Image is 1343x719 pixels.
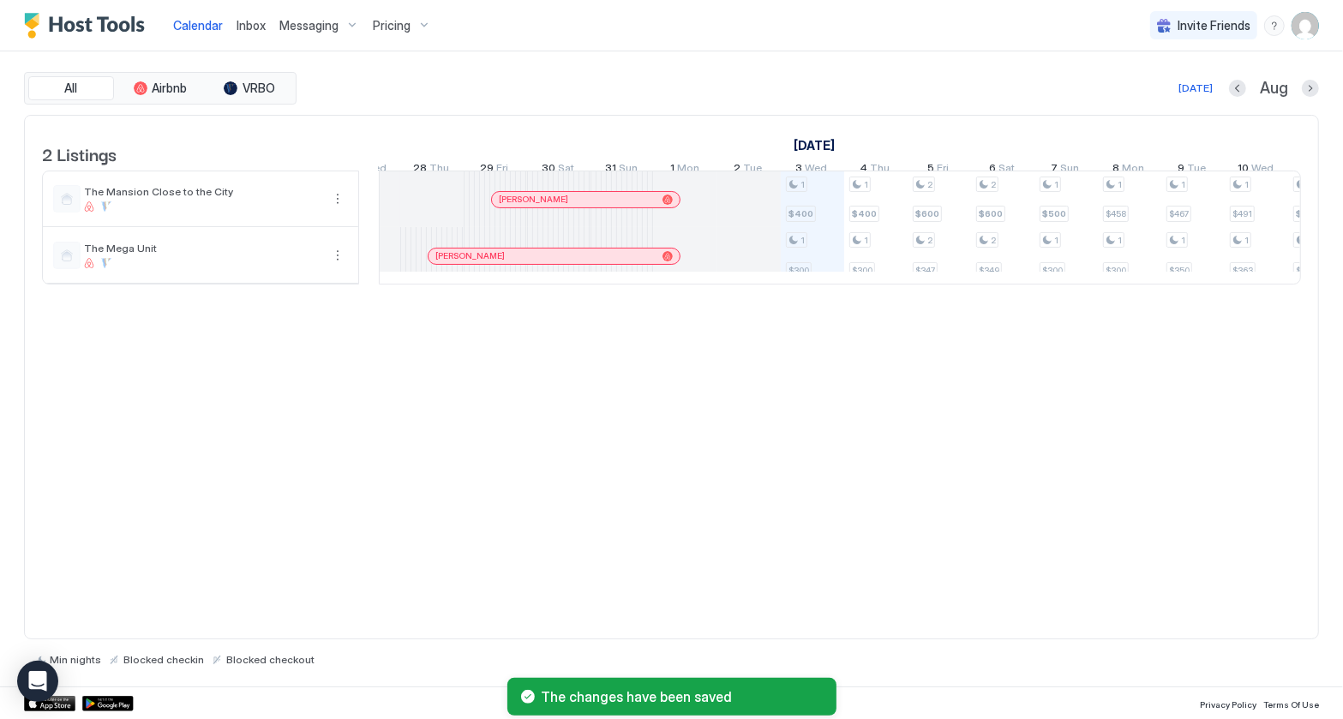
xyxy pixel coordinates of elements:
[792,158,832,183] a: September 3, 2025
[924,158,954,183] a: September 5, 2025
[237,16,266,34] a: Inbox
[991,179,996,190] span: 2
[1118,179,1122,190] span: 1
[989,161,996,179] span: 6
[1233,158,1278,183] a: September 10, 2025
[1264,15,1285,36] div: menu
[744,161,763,179] span: Tue
[1296,208,1320,219] span: $725
[1232,265,1253,276] span: $363
[1244,179,1249,190] span: 1
[1042,208,1066,219] span: $500
[1176,78,1215,99] button: [DATE]
[991,235,996,246] span: 2
[1118,235,1122,246] span: 1
[1181,235,1185,246] span: 1
[84,242,321,255] span: The Mega Unit
[542,688,823,705] span: The changes have been saved
[123,653,204,666] span: Blocked checkin
[413,161,427,179] span: 28
[856,158,895,183] a: September 4, 2025
[789,133,839,158] a: September 1, 2025
[409,158,453,183] a: August 28, 2025
[1302,80,1319,97] button: Next month
[17,661,58,702] div: Open Intercom Messenger
[927,235,932,246] span: 2
[979,265,999,276] span: $349
[938,161,950,179] span: Fri
[1054,235,1058,246] span: 1
[928,161,935,179] span: 5
[50,653,101,666] span: Min nights
[24,72,297,105] div: tab-group
[1260,79,1288,99] span: Aug
[734,161,741,179] span: 2
[998,161,1015,179] span: Sat
[327,245,348,266] div: menu
[796,161,803,179] span: 3
[1061,161,1080,179] span: Sun
[860,161,868,179] span: 4
[852,265,872,276] span: $300
[173,16,223,34] a: Calendar
[153,81,188,96] span: Airbnb
[207,76,292,100] button: VRBO
[1296,265,1316,276] span: $395
[985,158,1019,183] a: September 6, 2025
[864,235,868,246] span: 1
[84,185,321,198] span: The Mansion Close to the City
[477,158,513,183] a: August 29, 2025
[915,208,939,219] span: $600
[1113,161,1120,179] span: 8
[1109,158,1149,183] a: September 8, 2025
[237,18,266,33] span: Inbox
[1178,161,1185,179] span: 9
[927,179,932,190] span: 2
[1047,158,1084,183] a: September 7, 2025
[226,653,315,666] span: Blocked checkout
[1054,179,1058,190] span: 1
[1169,208,1189,219] span: $467
[42,141,117,166] span: 2 Listings
[1169,265,1190,276] span: $350
[1244,235,1249,246] span: 1
[1174,158,1211,183] a: September 9, 2025
[327,189,348,209] button: More options
[327,189,348,209] div: menu
[481,161,495,179] span: 29
[806,161,828,179] span: Wed
[1232,208,1252,219] span: $491
[670,161,674,179] span: 1
[1238,161,1249,179] span: 10
[1178,18,1250,33] span: Invite Friends
[605,161,616,179] span: 31
[852,208,877,219] span: $400
[788,208,813,219] span: $400
[1042,265,1063,276] span: $300
[327,245,348,266] button: More options
[542,161,555,179] span: 30
[1123,161,1145,179] span: Mon
[373,18,411,33] span: Pricing
[677,161,699,179] span: Mon
[65,81,78,96] span: All
[24,13,153,39] a: Host Tools Logo
[1178,81,1213,96] div: [DATE]
[730,158,767,183] a: September 2, 2025
[279,18,339,33] span: Messaging
[979,208,1003,219] span: $600
[619,161,638,179] span: Sun
[915,265,935,276] span: $347
[28,76,114,100] button: All
[1299,158,1339,183] a: September 11, 2025
[558,161,574,179] span: Sat
[1251,161,1274,179] span: Wed
[666,158,704,183] a: September 1, 2025
[788,265,809,276] span: $300
[497,161,509,179] span: Fri
[499,194,568,205] span: [PERSON_NAME]
[173,18,223,33] span: Calendar
[117,76,203,100] button: Airbnb
[435,250,505,261] span: [PERSON_NAME]
[601,158,642,183] a: August 31, 2025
